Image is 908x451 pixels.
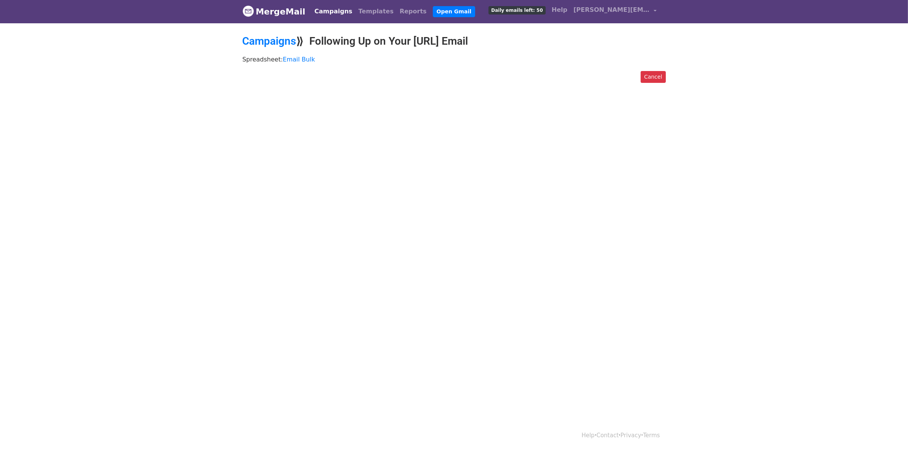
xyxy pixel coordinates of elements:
a: Reports [397,4,430,19]
a: Help [582,432,595,439]
a: Help [549,2,571,18]
a: Cancel [641,71,665,83]
a: MergeMail [243,3,305,19]
a: Contact [596,432,619,439]
span: [PERSON_NAME][EMAIL_ADDRESS][PERSON_NAME] [574,5,650,15]
a: Campaigns [243,35,296,47]
a: Daily emails left: 50 [485,2,548,18]
a: Templates [355,4,397,19]
a: Open Gmail [433,6,475,17]
iframe: Chat Widget [870,414,908,451]
span: Daily emails left: 50 [489,6,545,15]
h2: ⟫ Following Up on Your [URL] Email [243,35,666,48]
p: Spreadsheet: [243,55,666,63]
a: Privacy [620,432,641,439]
a: Terms [643,432,660,439]
a: Campaigns [312,4,355,19]
a: Email Bulk [283,56,315,63]
a: [PERSON_NAME][EMAIL_ADDRESS][PERSON_NAME] [571,2,660,20]
img: MergeMail logo [243,5,254,17]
